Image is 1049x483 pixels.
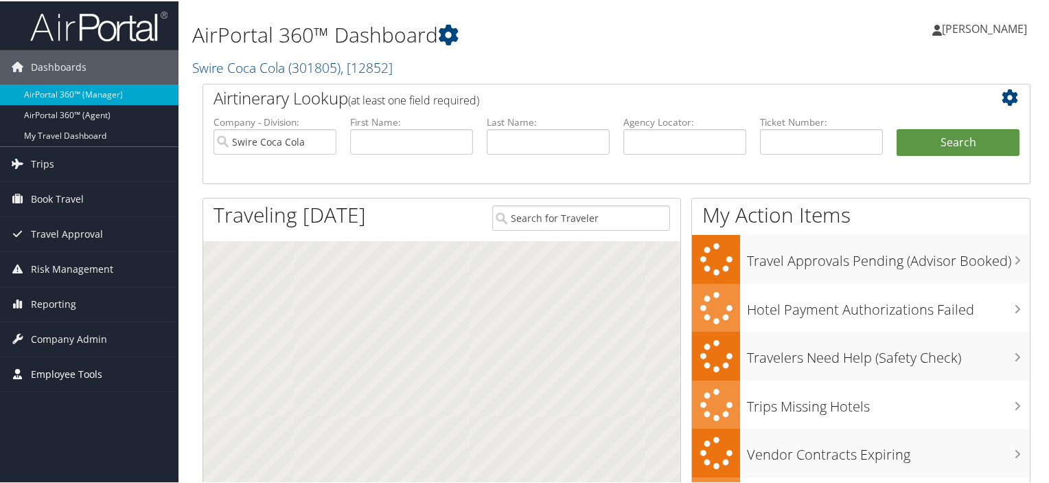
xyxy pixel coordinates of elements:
[747,340,1030,366] h3: Travelers Need Help (Safety Check)
[692,427,1030,476] a: Vendor Contracts Expiring
[31,251,113,285] span: Risk Management
[192,19,758,48] h1: AirPortal 360™ Dashboard
[692,379,1030,428] a: Trips Missing Hotels
[31,216,103,250] span: Travel Approval
[30,9,168,41] img: airportal-logo.png
[31,286,76,320] span: Reporting
[214,114,336,128] label: Company - Division:
[348,91,479,106] span: (at least one field required)
[288,57,341,76] span: ( 301805 )
[31,146,54,180] span: Trips
[692,282,1030,331] a: Hotel Payment Authorizations Failed
[214,85,951,109] h2: Airtinerary Lookup
[760,114,883,128] label: Ticket Number:
[350,114,473,128] label: First Name:
[692,199,1030,228] h1: My Action Items
[192,57,393,76] a: Swire Coca Cola
[692,330,1030,379] a: Travelers Need Help (Safety Check)
[623,114,746,128] label: Agency Locator:
[747,243,1030,269] h3: Travel Approvals Pending (Advisor Booked)
[747,292,1030,318] h3: Hotel Payment Authorizations Failed
[31,49,87,83] span: Dashboards
[897,128,1019,155] button: Search
[932,7,1041,48] a: [PERSON_NAME]
[942,20,1027,35] span: [PERSON_NAME]
[487,114,610,128] label: Last Name:
[747,389,1030,415] h3: Trips Missing Hotels
[492,204,671,229] input: Search for Traveler
[31,181,84,215] span: Book Travel
[692,234,1030,282] a: Travel Approvals Pending (Advisor Booked)
[31,321,107,355] span: Company Admin
[341,57,393,76] span: , [ 12852 ]
[214,199,366,228] h1: Traveling [DATE]
[747,437,1030,463] h3: Vendor Contracts Expiring
[31,356,102,390] span: Employee Tools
